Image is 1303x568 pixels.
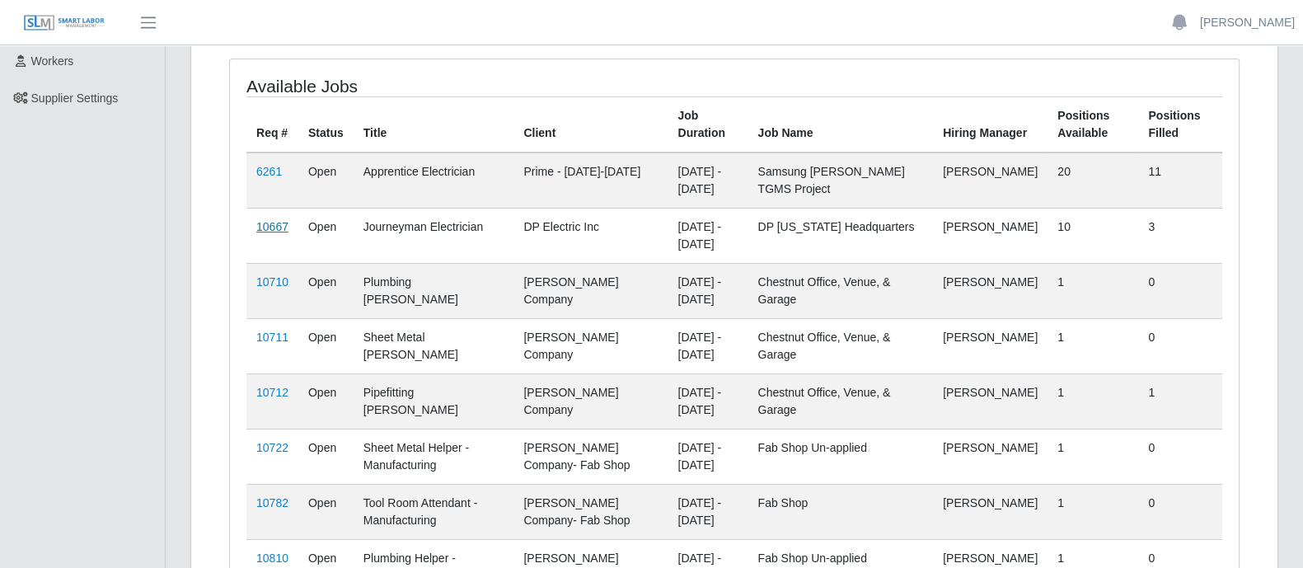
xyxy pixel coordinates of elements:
a: 10667 [256,220,288,233]
td: DP [US_STATE] Headquarters [748,208,934,263]
td: Prime - [DATE]-[DATE] [513,153,668,209]
td: Fab Shop [748,484,934,539]
td: Chestnut Office, Venue, & Garage [748,318,934,373]
td: [PERSON_NAME] Company- Fab Shop [513,429,668,484]
a: 10710 [256,275,288,289]
td: [PERSON_NAME] [933,429,1048,484]
a: 10712 [256,386,288,399]
td: Apprentice Electrician [354,153,514,209]
td: [DATE] - [DATE] [668,208,748,263]
img: SLM Logo [23,14,105,32]
td: Pipefitting [PERSON_NAME] [354,373,514,429]
a: 10810 [256,552,288,565]
td: 1 [1048,373,1138,429]
td: Sheet Metal [PERSON_NAME] [354,318,514,373]
td: 0 [1138,263,1222,318]
td: 20 [1048,153,1138,209]
td: [DATE] - [DATE] [668,429,748,484]
td: 0 [1138,484,1222,539]
td: [PERSON_NAME] [933,318,1048,373]
td: DP Electric Inc [513,208,668,263]
span: Supplier Settings [31,92,119,105]
a: 6261 [256,165,282,178]
td: [PERSON_NAME] [933,484,1048,539]
a: 10711 [256,331,288,344]
th: Client [513,96,668,153]
td: 10 [1048,208,1138,263]
td: [PERSON_NAME] Company- Fab Shop [513,484,668,539]
th: Job Name [748,96,934,153]
td: [DATE] - [DATE] [668,263,748,318]
td: [PERSON_NAME] Company [513,373,668,429]
th: Job Duration [668,96,748,153]
a: [PERSON_NAME] [1200,14,1295,31]
a: 10782 [256,496,288,509]
h4: Available Jobs [246,76,639,96]
td: Samsung [PERSON_NAME] TGMS Project [748,153,934,209]
td: Open [298,263,354,318]
th: Positions Filled [1138,96,1222,153]
td: [PERSON_NAME] Company [513,263,668,318]
td: Tool Room Attendant - Manufacturing [354,484,514,539]
td: 1 [1048,263,1138,318]
td: 0 [1138,429,1222,484]
td: [PERSON_NAME] [933,263,1048,318]
td: [DATE] - [DATE] [668,318,748,373]
td: 1 [1048,429,1138,484]
td: Open [298,318,354,373]
td: Open [298,429,354,484]
td: [PERSON_NAME] Company [513,318,668,373]
td: 11 [1138,153,1222,209]
th: Positions Available [1048,96,1138,153]
td: Open [298,484,354,539]
span: Workers [31,54,74,68]
th: Title [354,96,514,153]
td: Fab Shop Un-applied [748,429,934,484]
td: 1 [1138,373,1222,429]
td: 3 [1138,208,1222,263]
td: [DATE] - [DATE] [668,484,748,539]
td: [DATE] - [DATE] [668,373,748,429]
td: 0 [1138,318,1222,373]
td: Plumbing [PERSON_NAME] [354,263,514,318]
td: 1 [1048,484,1138,539]
td: Open [298,153,354,209]
td: Chestnut Office, Venue, & Garage [748,373,934,429]
td: Chestnut Office, Venue, & Garage [748,263,934,318]
a: 10722 [256,441,288,454]
td: [PERSON_NAME] [933,373,1048,429]
td: [PERSON_NAME] [933,208,1048,263]
th: Hiring Manager [933,96,1048,153]
td: [DATE] - [DATE] [668,153,748,209]
td: Sheet Metal Helper - Manufacturing [354,429,514,484]
td: Journeyman Electrician [354,208,514,263]
td: 1 [1048,318,1138,373]
td: [PERSON_NAME] [933,153,1048,209]
td: Open [298,208,354,263]
th: Status [298,96,354,153]
th: Req # [246,96,298,153]
td: Open [298,373,354,429]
